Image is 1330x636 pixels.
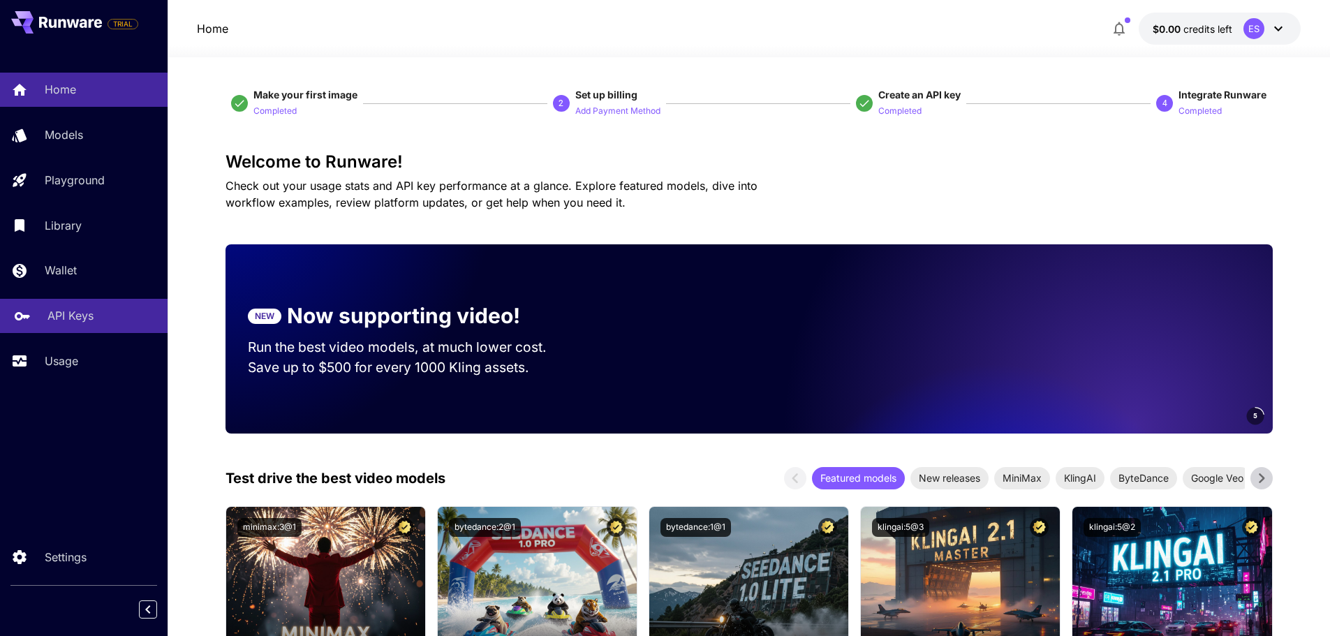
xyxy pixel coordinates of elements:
span: TRIAL [108,19,138,29]
p: Completed [878,105,922,118]
span: KlingAI [1056,471,1104,485]
p: Usage [45,353,78,369]
span: Google Veo [1183,471,1252,485]
button: Completed [1178,102,1222,119]
p: Now supporting video! [287,300,520,332]
p: Models [45,126,83,143]
div: Collapse sidebar [149,597,168,622]
div: KlingAI [1056,467,1104,489]
span: Add your payment card to enable full platform functionality. [108,15,138,32]
button: bytedance:2@1 [449,518,521,537]
p: Home [45,81,76,98]
span: credits left [1183,23,1232,35]
button: Completed [253,102,297,119]
div: ByteDance [1110,467,1177,489]
p: Playground [45,172,105,188]
span: Featured models [812,471,905,485]
p: 4 [1162,97,1167,110]
div: $0.0024 [1153,22,1232,36]
div: MiniMax [994,467,1050,489]
button: Certified Model – Vetted for best performance and includes a commercial license. [395,518,414,537]
button: Certified Model – Vetted for best performance and includes a commercial license. [818,518,837,537]
span: ByteDance [1110,471,1177,485]
p: Settings [45,549,87,565]
button: $0.0024ES [1139,13,1301,45]
p: Run the best video models, at much lower cost. [248,337,573,357]
span: MiniMax [994,471,1050,485]
span: Set up billing [575,89,637,101]
span: $0.00 [1153,23,1183,35]
p: Completed [253,105,297,118]
div: Google Veo [1183,467,1252,489]
div: New releases [910,467,989,489]
p: Save up to $500 for every 1000 Kling assets. [248,357,573,378]
h3: Welcome to Runware! [226,152,1273,172]
p: Completed [1178,105,1222,118]
button: Collapse sidebar [139,600,157,619]
button: klingai:5@3 [872,518,929,537]
p: NEW [255,310,274,323]
button: Certified Model – Vetted for best performance and includes a commercial license. [1030,518,1049,537]
div: Featured models [812,467,905,489]
a: Home [197,20,228,37]
span: Check out your usage stats and API key performance at a glance. Explore featured models, dive int... [226,179,758,209]
span: Create an API key [878,89,961,101]
button: Add Payment Method [575,102,660,119]
button: Certified Model – Vetted for best performance and includes a commercial license. [607,518,626,537]
span: Make your first image [253,89,357,101]
p: 2 [559,97,563,110]
span: Integrate Runware [1178,89,1266,101]
button: Completed [878,102,922,119]
button: klingai:5@2 [1084,518,1141,537]
span: New releases [910,471,989,485]
span: 5 [1253,411,1257,421]
p: API Keys [47,307,94,324]
p: Test drive the best video models [226,468,445,489]
button: minimax:3@1 [237,518,302,537]
p: Wallet [45,262,77,279]
div: ES [1243,18,1264,39]
nav: breadcrumb [197,20,228,37]
p: Library [45,217,82,234]
button: Certified Model – Vetted for best performance and includes a commercial license. [1242,518,1261,537]
p: Add Payment Method [575,105,660,118]
button: bytedance:1@1 [660,518,731,537]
